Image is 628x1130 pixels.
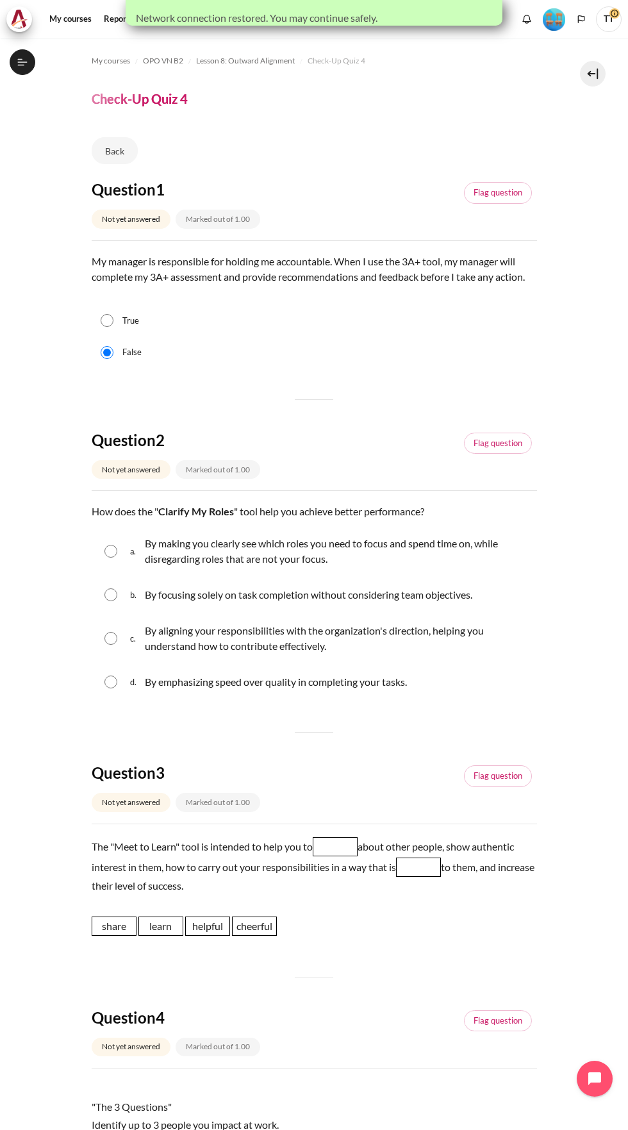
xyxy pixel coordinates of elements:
[136,10,492,26] p: Network connection restored. You may continue safely.
[143,55,183,67] span: OPO VN B2
[308,55,365,67] span: Check-Up Quiz 4
[596,6,622,32] a: User menu
[92,837,537,893] p: The "Meet to Learn" tool is intended to help you to about other people, show authentic interest i...
[596,6,622,32] span: TT
[176,1038,260,1056] div: Marked out of 1.00
[572,10,591,29] button: Languages
[92,51,537,71] nav: Navigation bar
[45,6,96,32] a: My courses
[92,1008,333,1027] h4: Question
[10,10,28,29] img: Architeck
[156,763,165,782] span: 3
[156,431,165,449] span: 2
[92,55,130,67] span: My courses
[464,433,532,454] a: Flagged
[232,917,277,936] span: cheerful
[145,587,472,602] p: By focusing solely on task completion without considering team objectives.
[6,6,38,32] a: Architeck Architeck
[145,536,531,567] p: By making you clearly see which roles you need to focus and spend time on, while disregarding rol...
[145,674,407,690] p: By emphasizing speed over quality in completing your tasks.
[158,505,234,517] strong: Clarify My Roles
[92,90,188,107] h4: Check-Up Quiz 4
[543,8,565,31] img: Level #4
[92,763,333,783] h4: Question
[92,460,170,479] div: Not yet answered
[196,53,295,69] a: Lesson 8: Outward Alignment
[130,672,142,692] span: d.
[92,504,537,519] p: How does the " " tool help you achieve better performance?
[156,180,165,199] span: 1
[145,623,531,654] p: By aligning your responsibilities with the organization's direction, helping you understand how t...
[92,53,130,69] a: My courses
[130,533,142,569] span: a.
[99,6,183,32] a: Reports & Analytics
[92,1099,537,1115] p: "The 3 Questions"
[464,765,532,787] a: Flagged
[92,1038,170,1056] div: Not yet answered
[176,210,260,228] div: Marked out of 1.00
[538,7,570,31] a: Level #4
[92,210,170,228] div: Not yet answered
[92,137,138,164] a: Back
[122,346,142,359] label: False
[130,620,142,656] span: c.
[308,53,365,69] a: Check-Up Quiz 4
[464,1010,532,1032] a: Flagged
[517,10,536,29] div: Show notification window with no new notifications
[185,917,230,936] span: helpful
[130,585,142,605] span: b.
[92,917,136,936] span: share
[196,55,295,67] span: Lesson 8: Outward Alignment
[122,315,139,328] label: True
[156,1008,165,1027] span: 4
[92,430,333,450] h4: Question
[143,53,183,69] a: OPO VN B2
[543,7,565,31] div: Level #4
[92,179,333,199] h4: Question
[138,917,183,936] span: learn
[92,254,537,300] p: My manager is responsible for holding me accountable. When I use the 3A+ tool, my manager will co...
[92,793,170,811] div: Not yet answered
[176,460,260,479] div: Marked out of 1.00
[176,793,260,811] div: Marked out of 1.00
[464,182,532,204] a: Flagged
